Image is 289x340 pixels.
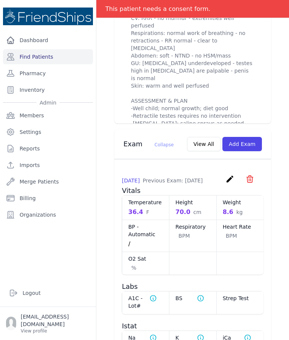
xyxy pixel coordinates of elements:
[225,175,234,184] i: create
[143,178,202,184] span: Previous Exam: [DATE]
[6,285,90,301] a: Logout
[128,240,163,249] div: /
[3,49,93,64] a: Find Patients
[122,322,137,330] span: Istat
[3,82,93,97] a: Inventory
[122,187,140,194] span: Vitals
[3,33,93,48] a: Dashboard
[3,66,93,81] a: Pharmacy
[3,191,93,206] a: Billing
[178,232,190,240] span: BPM
[123,140,174,149] h3: Exam
[122,282,138,290] span: Labs
[128,208,163,217] div: 36.4
[175,223,210,231] dt: Respiratory
[236,208,243,216] span: kg
[155,142,174,147] span: Collapse
[222,137,262,151] button: Add Exam
[223,223,257,231] dt: Heart Rate
[3,174,93,189] a: Merge Patients
[223,208,257,217] div: 8.6
[6,313,90,334] a: [EMAIL_ADDRESS][DOMAIN_NAME] View profile
[3,108,93,123] a: Members
[3,124,93,140] a: Settings
[128,199,163,206] dt: Temperature
[131,264,136,272] span: %
[21,328,90,334] p: View profile
[3,8,93,25] img: Medical Missions EMR
[225,178,236,185] a: create
[175,294,210,302] dt: BS
[122,177,203,184] p: [DATE]
[223,294,257,302] dt: Strep Test
[37,99,59,106] span: Admin
[146,208,149,216] span: F
[175,199,210,206] dt: Height
[128,294,163,310] dt: A1C - Lot#
[223,199,257,206] dt: Weight
[21,313,90,328] p: [EMAIL_ADDRESS][DOMAIN_NAME]
[3,207,93,222] a: Organizations
[128,223,163,238] dt: BP - Automatic
[128,255,163,263] dt: O2 Sat
[3,158,93,173] a: Imports
[175,208,210,217] div: 70.0
[3,141,93,156] a: Reports
[226,232,237,240] span: BPM
[193,208,201,216] span: cm
[187,137,221,151] button: View All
